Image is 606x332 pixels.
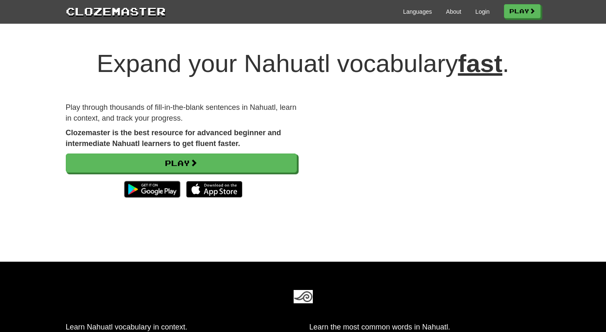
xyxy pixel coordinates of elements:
[475,7,489,16] a: Login
[66,323,297,332] h3: Learn Nahuatl vocabulary in context.
[66,3,166,19] a: Clozemaster
[66,154,297,173] a: Play
[309,323,541,332] h3: Learn the most common words in Nahuatl.
[66,129,281,148] strong: Clozemaster is the best resource for advanced beginner and intermediate Nahuatl learners to get f...
[66,102,297,124] p: Play through thousands of fill-in-the-blank sentences in Nahuatl, learn in context, and track you...
[458,50,502,77] u: fast
[446,7,461,16] a: About
[186,181,242,198] img: Download_on_the_App_Store_Badge_US-UK_135x40-25178aeef6eb6b83b96f5f2d004eda3bffbb37122de64afbaef7...
[403,7,432,16] a: Languages
[504,4,541,18] a: Play
[120,177,185,202] img: Get it on Google Play
[66,50,541,77] h1: Expand your Nahuatl vocabulary .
